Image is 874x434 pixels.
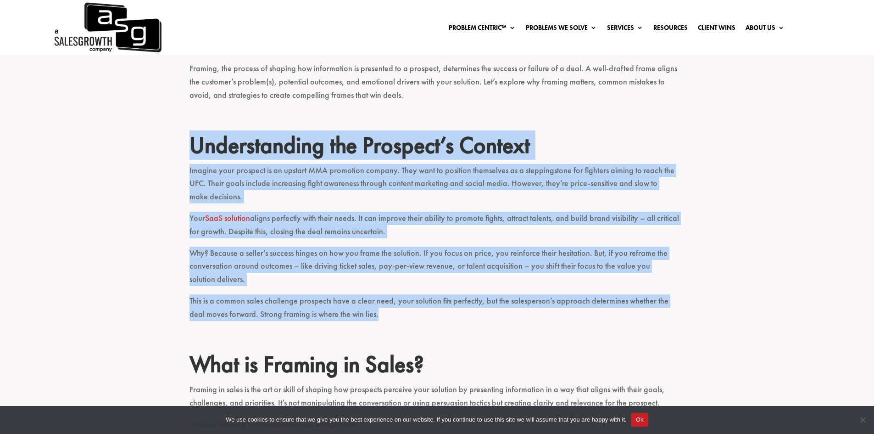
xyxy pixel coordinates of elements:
[526,24,597,34] a: Problems We Solve
[205,213,250,223] a: SaaS solution
[858,415,867,424] span: No
[189,212,685,247] p: Your aligns perfectly with their needs. It can improve their ability to promote fights, attract t...
[449,24,516,34] a: Problem Centric™
[189,383,685,418] p: Framing in sales is the art or skill of shaping how prospects perceive your solution by presentin...
[189,131,685,163] h2: Understanding the Prospect’s Context
[189,62,685,110] p: Framing, the process of shaping how information is presented to a prospect, determines the succes...
[226,415,626,424] span: We use cookies to ensure that we give you the best experience on our website. If you continue to ...
[698,24,735,34] a: Client Wins
[189,350,685,383] h2: What is Framing in Sales?
[189,247,685,294] p: Why? Because a seller’s success hinges on how you frame the solution. If you focus on price, you ...
[653,24,688,34] a: Resources
[189,164,685,212] p: Imagine your prospect is an upstart MMA promotion company. They want to position themselves as a ...
[746,24,785,34] a: About Us
[607,24,643,34] a: Services
[189,294,685,329] p: This is a common sales challenge prospects have a clear need, your solution fits perfectly, but t...
[631,413,648,427] button: Ok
